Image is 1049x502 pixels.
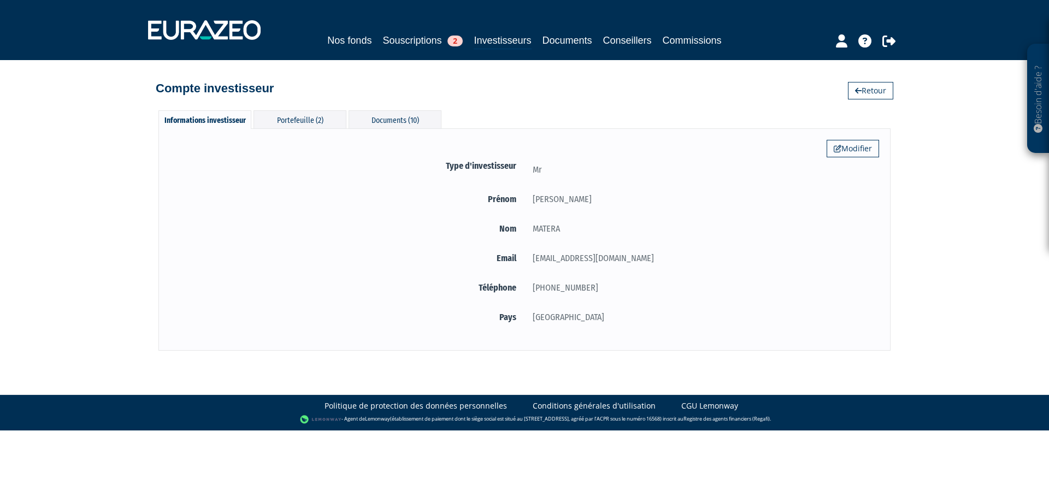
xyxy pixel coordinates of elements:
[365,416,390,423] a: Lemonway
[447,36,463,46] span: 2
[254,110,346,128] div: Portefeuille (2)
[325,400,507,411] a: Politique de protection des données personnelles
[170,222,524,235] label: Nom
[681,400,738,411] a: CGU Lemonway
[148,20,261,40] img: 1732889491-logotype_eurazeo_blanc_rvb.png
[524,281,879,294] div: [PHONE_NUMBER]
[349,110,441,128] div: Documents (10)
[524,310,879,324] div: [GEOGRAPHIC_DATA]
[543,33,592,48] a: Documents
[158,110,251,129] div: Informations investisseur
[524,192,879,206] div: [PERSON_NAME]
[11,414,1038,425] div: - Agent de (établissement de paiement dont le siège social est situé au [STREET_ADDRESS], agréé p...
[663,33,722,48] a: Commissions
[474,33,531,50] a: Investisseurs
[382,33,463,48] a: Souscriptions2
[848,82,893,99] a: Retour
[170,251,524,265] label: Email
[533,400,656,411] a: Conditions générales d'utilisation
[603,33,652,48] a: Conseillers
[827,140,879,157] a: Modifier
[170,281,524,294] label: Téléphone
[300,414,342,425] img: logo-lemonway.png
[524,163,879,176] div: Mr
[524,222,879,235] div: MATERA
[524,251,879,265] div: [EMAIL_ADDRESS][DOMAIN_NAME]
[156,82,274,95] h4: Compte investisseur
[1032,50,1045,148] p: Besoin d'aide ?
[170,310,524,324] label: Pays
[683,416,770,423] a: Registre des agents financiers (Regafi)
[327,33,372,48] a: Nos fonds
[170,192,524,206] label: Prénom
[170,159,524,173] label: Type d'investisseur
